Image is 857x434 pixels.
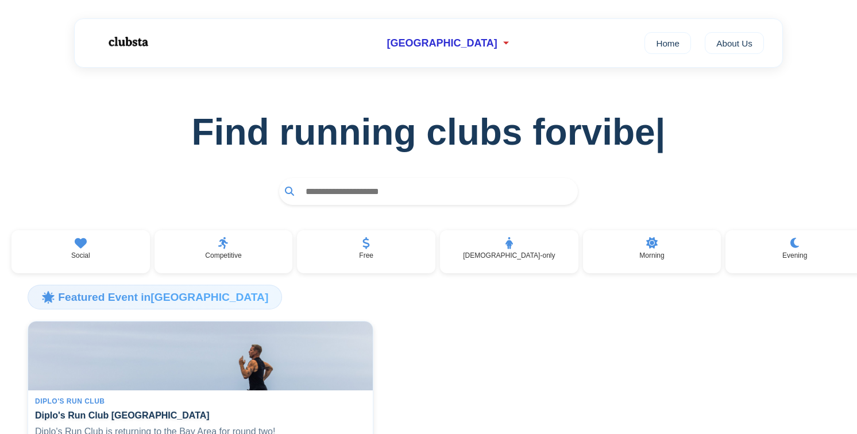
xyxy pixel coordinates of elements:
[705,32,764,54] a: About Us
[205,251,241,259] p: Competitive
[639,251,664,259] p: Morning
[35,410,366,421] h4: Diplo's Run Club [GEOGRAPHIC_DATA]
[582,111,666,153] span: vibe
[782,251,807,259] p: Evening
[644,32,691,54] a: Home
[18,111,839,153] h1: Find running clubs for
[71,251,90,259] p: Social
[28,285,282,309] h3: 🌟 Featured Event in [GEOGRAPHIC_DATA]
[387,37,497,49] span: [GEOGRAPHIC_DATA]
[655,111,666,153] span: |
[463,251,555,259] p: [DEMOGRAPHIC_DATA]-only
[93,28,162,56] img: Logo
[28,321,373,390] img: Diplo's Run Club San Francisco
[35,397,366,405] div: Diplo's Run Club
[359,251,373,259] p: Free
